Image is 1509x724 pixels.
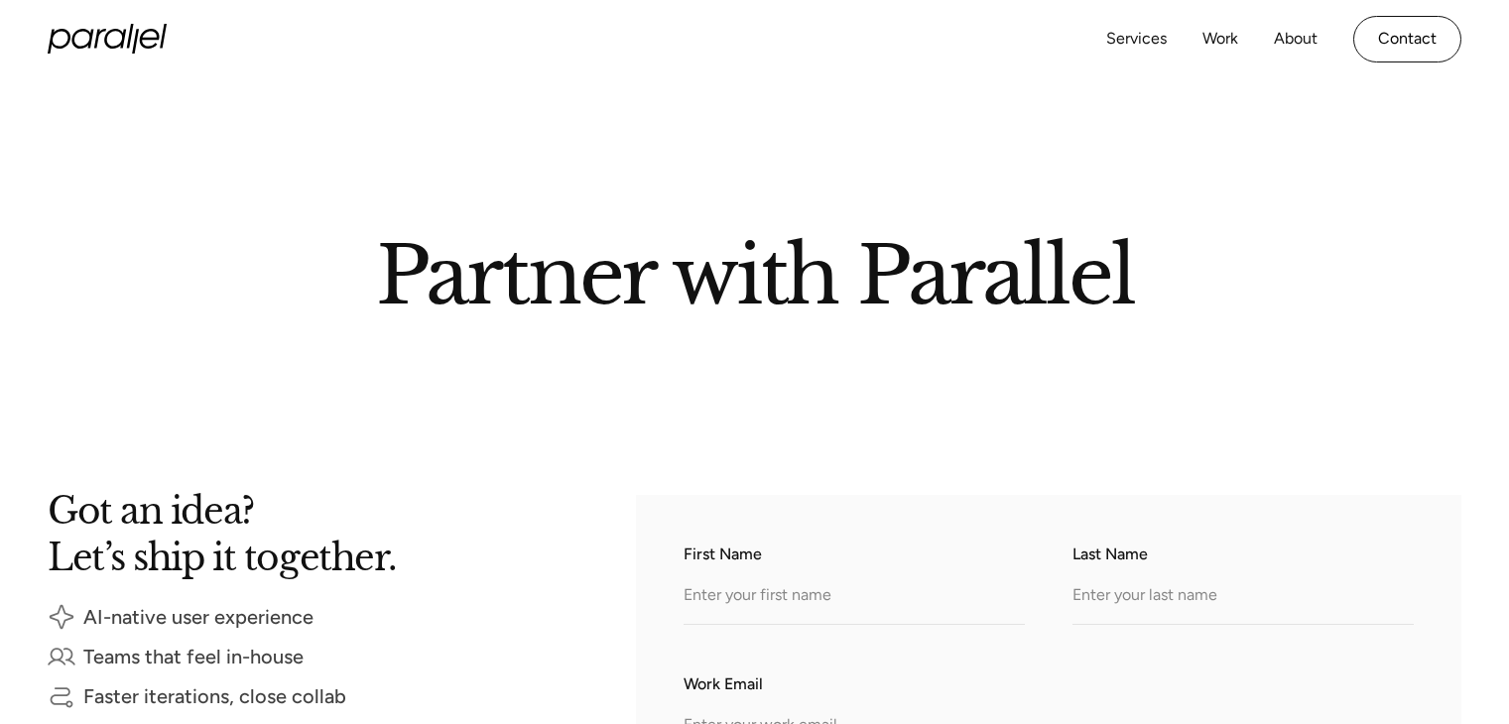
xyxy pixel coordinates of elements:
[1202,25,1238,54] a: Work
[1072,570,1414,625] input: Enter your last name
[1072,543,1414,566] label: Last Name
[684,672,1414,696] label: Work Email
[83,689,346,703] div: Faster iterations, close collab
[1274,25,1318,54] a: About
[48,495,564,571] h2: Got an idea? Let’s ship it together.
[189,237,1320,304] h2: Partner with Parallel
[48,24,167,54] a: home
[1353,16,1461,62] a: Contact
[684,570,1025,625] input: Enter your first name
[1106,25,1167,54] a: Services
[684,543,1025,566] label: First Name
[83,610,314,624] div: AI-native user experience
[83,650,304,664] div: Teams that feel in-house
